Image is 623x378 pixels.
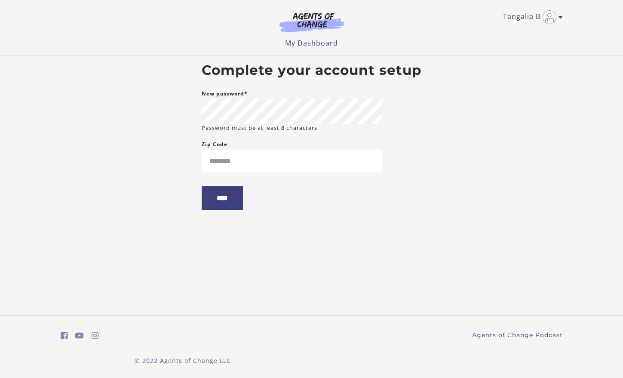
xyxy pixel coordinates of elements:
small: Password must be at least 8 characters [202,124,317,132]
a: https://www.youtube.com/c/AgentsofChangeTestPrepbyMeaganMitchell (Open in a new window) [75,329,84,342]
label: Zip Code [202,139,227,150]
i: https://www.youtube.com/c/AgentsofChangeTestPrepbyMeaganMitchell (Open in a new window) [75,332,84,340]
a: https://www.facebook.com/groups/aswbtestprep (Open in a new window) [61,329,68,342]
h2: Complete your account setup [202,62,422,79]
i: https://www.facebook.com/groups/aswbtestprep (Open in a new window) [61,332,68,340]
p: © 2022 Agents of Change LLC [61,356,305,365]
a: https://www.instagram.com/agentsofchangeprep/ (Open in a new window) [92,329,99,342]
img: Agents of Change Logo [270,12,353,32]
i: https://www.instagram.com/agentsofchangeprep/ (Open in a new window) [92,332,99,340]
a: Toggle menu [503,10,559,24]
a: Agents of Change Podcast [472,331,563,340]
label: New password* [202,89,248,99]
a: My Dashboard [285,38,338,48]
